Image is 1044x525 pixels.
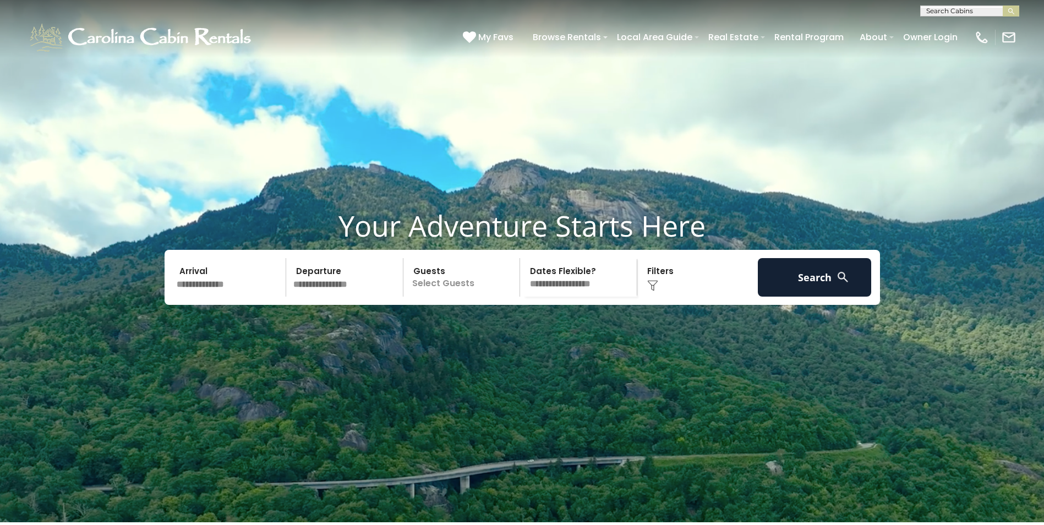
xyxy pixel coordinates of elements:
[898,28,963,47] a: Owner Login
[28,21,256,54] img: White-1-1-2.png
[836,270,850,284] img: search-regular-white.png
[854,28,893,47] a: About
[1001,30,1016,45] img: mail-regular-white.png
[407,258,520,297] p: Select Guests
[463,30,516,45] a: My Favs
[758,258,872,297] button: Search
[527,28,606,47] a: Browse Rentals
[769,28,849,47] a: Rental Program
[974,30,990,45] img: phone-regular-white.png
[647,280,658,291] img: filter--v1.png
[611,28,698,47] a: Local Area Guide
[478,30,513,44] span: My Favs
[703,28,764,47] a: Real Estate
[8,209,1036,243] h1: Your Adventure Starts Here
